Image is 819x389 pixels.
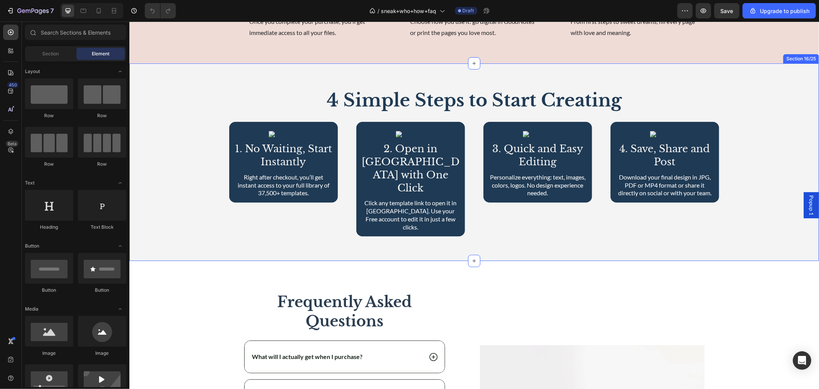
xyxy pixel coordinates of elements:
[266,110,296,116] img: gempages_570786139154154648-6bb54a06-e67a-44df-a83b-018f8b06bada.png
[378,7,380,15] span: /
[114,177,126,189] span: Toggle open
[359,152,457,176] p: Personalize everything: text, images, colors, logos. No design experience needed.
[114,65,126,78] span: Toggle open
[232,178,330,209] p: Click any template link to open it in [GEOGRAPHIC_DATA]. Use your Free account to edit it in just...
[7,82,18,88] div: 450
[749,7,809,15] div: Upgrade to publish
[78,224,126,231] div: Text Block
[145,3,176,18] div: Undo/Redo
[394,110,424,116] img: gempages_570786139154154648-f8cd27ae-7032-44a9-9b6e-ef29306ce10f.png
[50,6,54,15] p: 7
[25,306,38,313] span: Media
[25,25,126,40] input: Search Sections & Elements
[25,161,73,168] div: Row
[25,224,73,231] div: Heading
[521,110,551,116] img: gempages_570786139154154648-556d182d-c2ac-44be-a942-3f26bdc7dbc9.png
[78,287,126,294] div: Button
[655,34,688,41] div: Section 16/25
[25,287,73,294] div: Button
[463,7,474,14] span: Draft
[793,351,811,370] div: Open Intercom Messenger
[139,110,169,116] img: gempages_570786139154154648-f63f4a20-1fac-49e6-ad7d-a65580216723.png
[714,3,740,18] button: Save
[43,50,59,57] span: Section
[25,112,73,119] div: Row
[78,161,126,168] div: Row
[122,330,233,341] p: What will I actually get when I purchase?
[3,3,57,18] button: 7
[486,121,584,147] p: 4. Save, Share and Post
[78,112,126,119] div: Row
[92,50,109,57] span: Element
[359,121,457,147] p: 3. Quick and Easy Editing
[105,152,203,176] p: Right after checkout, you’ll get instant access to your full library of 37,500+ templates.
[232,121,330,173] p: 2. Open in [GEOGRAPHIC_DATA] with One Click
[114,240,126,252] span: Toggle open
[678,174,686,194] span: Popup 1
[105,121,203,147] p: 1. No Waiting, Start Instantly
[25,243,39,249] span: Button
[114,270,316,310] h2: Frequently Asked Questions
[743,3,816,18] button: Upgrade to publish
[6,141,18,147] div: Beta
[25,180,35,186] span: Text
[25,68,40,75] span: Layout
[114,303,126,315] span: Toggle open
[129,22,819,389] iframe: Design area
[486,152,584,176] p: Download your final design in JPG, PDF or MP4 format or share it directly on social or with your ...
[100,66,590,91] h2: 4 Simple Steps to Start Creating
[381,7,437,15] span: sneak+who+how+faq
[25,350,73,357] div: Image
[721,8,733,14] span: Save
[78,350,126,357] div: Image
